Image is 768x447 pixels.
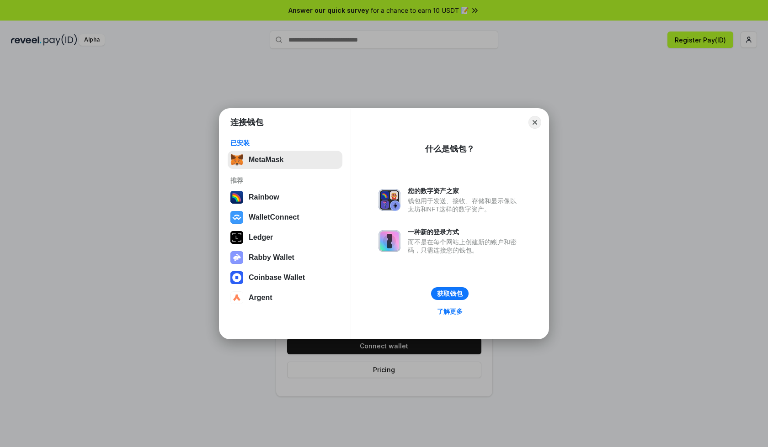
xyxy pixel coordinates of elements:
[249,233,273,242] div: Ledger
[528,116,541,129] button: Close
[379,189,400,211] img: svg+xml,%3Csvg%20xmlns%3D%22http%3A%2F%2Fwww.w3.org%2F2000%2Fsvg%22%20fill%3D%22none%22%20viewBox...
[230,291,243,304] img: svg+xml,%3Csvg%20width%3D%2228%22%20height%3D%2228%22%20viewBox%3D%220%200%2028%2028%22%20fill%3D...
[230,117,263,128] h1: 连接钱包
[230,251,243,264] img: svg+xml,%3Csvg%20xmlns%3D%22http%3A%2F%2Fwww.w3.org%2F2000%2Fsvg%22%20fill%3D%22none%22%20viewBox...
[230,176,340,184] div: 推荐
[228,188,342,206] button: Rainbow
[230,271,243,284] img: svg+xml,%3Csvg%20width%3D%2228%22%20height%3D%2228%22%20viewBox%3D%220%200%2028%2028%22%20fill%3D...
[249,253,294,262] div: Rabby Wallet
[228,228,342,247] button: Ledger
[249,294,272,302] div: Argent
[408,187,521,195] div: 您的数字资产之家
[408,238,521,254] div: 而不是在每个网站上创建新的账户和密码，只需连接您的钱包。
[425,143,475,154] div: 什么是钱包？
[408,197,521,213] div: 钱包用于发送、接收、存储和显示像以太坊和NFT这样的数字资产。
[228,248,342,267] button: Rabby Wallet
[230,191,243,204] img: svg+xml,%3Csvg%20width%3D%22120%22%20height%3D%22120%22%20viewBox%3D%220%200%20120%20120%22%20fil...
[228,289,342,307] button: Argent
[228,268,342,287] button: Coinbase Wallet
[230,153,243,166] img: svg+xml,%3Csvg%20fill%3D%22none%22%20height%3D%2233%22%20viewBox%3D%220%200%2035%2033%22%20width%...
[230,211,243,224] img: svg+xml,%3Csvg%20width%3D%2228%22%20height%3D%2228%22%20viewBox%3D%220%200%2028%2028%22%20fill%3D...
[437,289,463,298] div: 获取钱包
[230,231,243,244] img: svg+xml,%3Csvg%20xmlns%3D%22http%3A%2F%2Fwww.w3.org%2F2000%2Fsvg%22%20width%3D%2228%22%20height%3...
[249,156,283,164] div: MetaMask
[437,307,463,316] div: 了解更多
[228,151,342,169] button: MetaMask
[249,213,299,221] div: WalletConnect
[431,287,469,300] button: 获取钱包
[249,273,305,282] div: Coinbase Wallet
[379,230,400,252] img: svg+xml,%3Csvg%20xmlns%3D%22http%3A%2F%2Fwww.w3.org%2F2000%2Fsvg%22%20fill%3D%22none%22%20viewBox...
[228,208,342,226] button: WalletConnect
[230,139,340,147] div: 已安装
[408,228,521,236] div: 一种新的登录方式
[432,305,468,317] a: 了解更多
[249,193,279,201] div: Rainbow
